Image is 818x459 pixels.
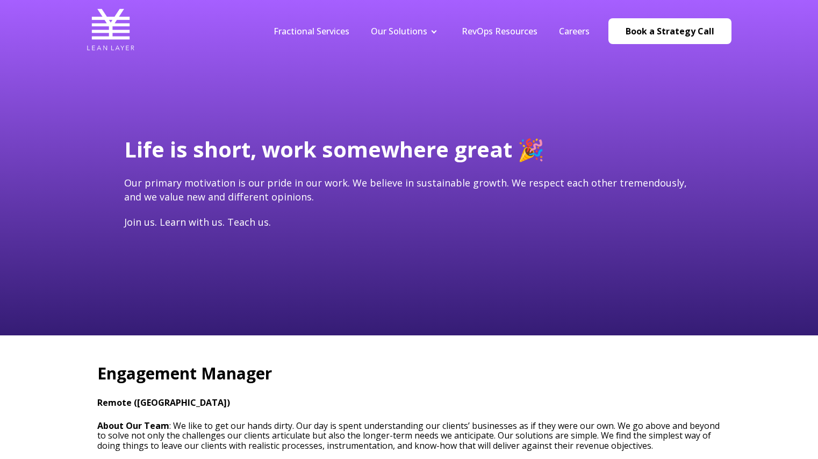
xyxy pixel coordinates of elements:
span: Our primary motivation is our pride in our work. We believe in sustainable growth. We respect eac... [124,176,687,203]
strong: About Our Team [97,420,169,432]
h3: : We like to get our hands dirty. Our day is spent understanding our clients’ businesses as if th... [97,421,721,450]
strong: Remote ([GEOGRAPHIC_DATA]) [97,397,230,408]
a: Book a Strategy Call [608,18,731,44]
h2: Engagement Manager [97,362,721,385]
a: RevOps Resources [462,25,537,37]
span: Life is short, work somewhere great 🎉 [124,134,544,164]
a: Fractional Services [274,25,349,37]
span: Join us. Learn with us. Teach us. [124,216,271,228]
a: Our Solutions [371,25,427,37]
img: Lean Layer Logo [87,5,135,54]
a: Careers [559,25,590,37]
div: Navigation Menu [263,25,600,37]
